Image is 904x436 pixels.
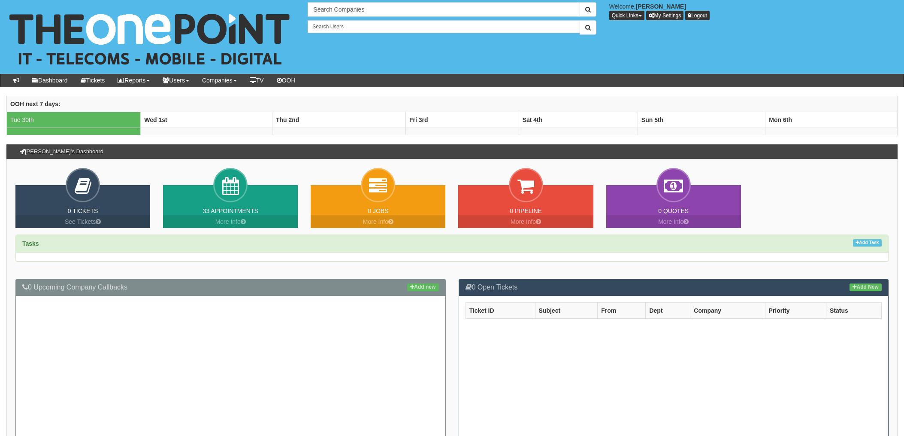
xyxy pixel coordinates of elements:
a: More Info [311,215,445,228]
div: Welcome, [603,2,904,20]
a: Add new [407,284,438,291]
input: Search Users [308,20,580,33]
th: Company [690,302,765,318]
a: 0 Tickets [68,207,98,214]
a: My Settings [646,11,684,20]
h3: 0 Open Tickets [466,284,882,291]
th: Dept [646,302,690,318]
input: Search Companies [308,2,580,17]
h3: 0 Upcoming Company Callbacks [22,284,439,291]
a: More Info [606,215,741,228]
th: Sat 4th [519,112,638,128]
a: Users [156,74,196,87]
a: More Info [163,215,298,228]
th: Priority [765,302,826,318]
th: Mon 6th [765,112,898,128]
strong: Tasks [22,240,39,247]
a: 0 Pipeline [510,207,542,214]
th: Sun 5th [638,112,765,128]
a: More Info [458,215,593,228]
th: From [598,302,646,318]
h3: [PERSON_NAME]'s Dashboard [15,144,108,159]
a: Reports [111,74,156,87]
b: [PERSON_NAME] [636,3,686,10]
th: Ticket ID [466,302,535,318]
td: Tue 30th [7,112,141,128]
th: Wed 1st [141,112,272,128]
a: OOH [270,74,302,87]
a: Dashboard [26,74,74,87]
a: 0 Jobs [368,207,388,214]
a: TV [243,74,270,87]
th: Thu 2nd [272,112,405,128]
a: Add New [850,284,882,291]
button: Quick Links [609,11,644,20]
th: Status [826,302,881,318]
th: OOH next 7 days: [7,96,898,112]
a: See Tickets [15,215,150,228]
th: Fri 3rd [405,112,519,128]
a: Companies [196,74,243,87]
a: 33 Appointments [203,207,258,214]
a: Add Task [853,239,882,247]
th: Subject [535,302,598,318]
a: Logout [685,11,710,20]
a: 0 Quotes [658,207,689,214]
a: Tickets [74,74,112,87]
